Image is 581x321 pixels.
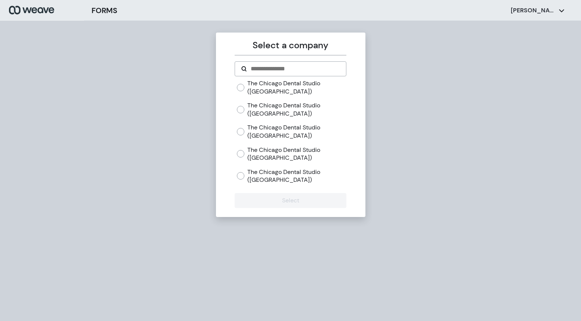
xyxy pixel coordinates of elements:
[235,193,346,208] button: Select
[247,146,346,162] label: The Chicago Dental Studio ([GEOGRAPHIC_DATA])
[235,39,346,52] p: Select a company
[247,123,346,140] label: The Chicago Dental Studio ([GEOGRAPHIC_DATA])
[250,64,340,73] input: Search
[511,6,556,15] p: [PERSON_NAME]
[92,5,117,16] h3: FORMS
[247,79,346,95] label: The Chicago Dental Studio ([GEOGRAPHIC_DATA])
[247,101,346,117] label: The Chicago Dental Studio ([GEOGRAPHIC_DATA])
[247,168,346,184] label: The Chicago Dental Studio ([GEOGRAPHIC_DATA])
